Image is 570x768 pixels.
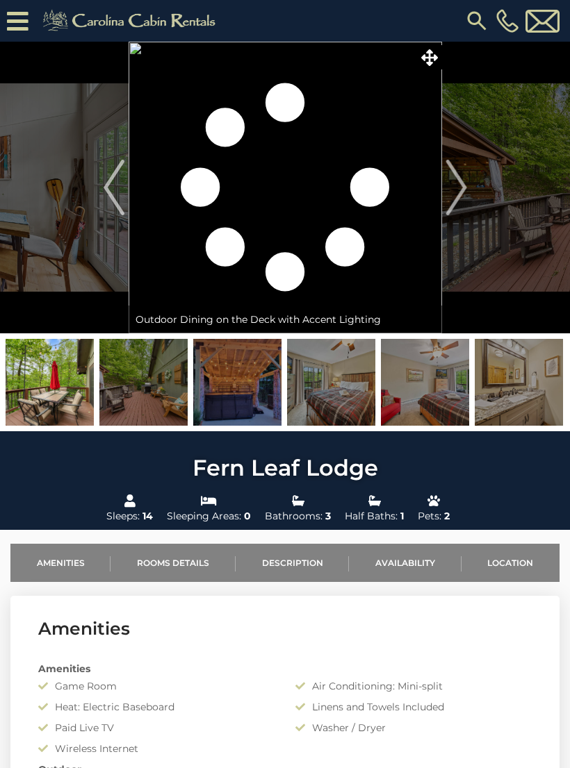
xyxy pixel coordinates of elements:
a: Location [462,544,560,582]
a: Availability [349,544,461,582]
div: Paid Live TV [28,721,285,735]
a: Description [236,544,349,582]
a: [PHONE_NUMBER] [493,9,522,33]
img: 168689119 [475,339,563,426]
div: Linens and Towels Included [285,700,542,714]
img: 168689111 [287,339,375,426]
div: Washer / Dryer [285,721,542,735]
div: Wireless Internet [28,742,285,756]
button: Previous [100,42,129,333]
a: Rooms Details [111,544,235,582]
img: 168565208 [193,339,282,426]
img: Khaki-logo.png [35,7,227,35]
img: 168689136 [6,339,94,426]
h3: Amenities [38,617,532,641]
div: Air Conditioning: Mini-split [285,679,542,693]
img: 168689138 [99,339,188,426]
a: Amenities [10,544,111,582]
img: 168689110 [381,339,469,426]
div: Outdoor Dining on the Deck with Accent Lighting [129,306,442,333]
img: arrow [446,160,466,215]
div: Heat: Electric Baseboard [28,700,285,714]
button: Next [442,42,471,333]
img: arrow [104,160,124,215]
img: search-regular.svg [464,8,489,33]
div: Game Room [28,679,285,693]
div: Amenities [28,662,542,676]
